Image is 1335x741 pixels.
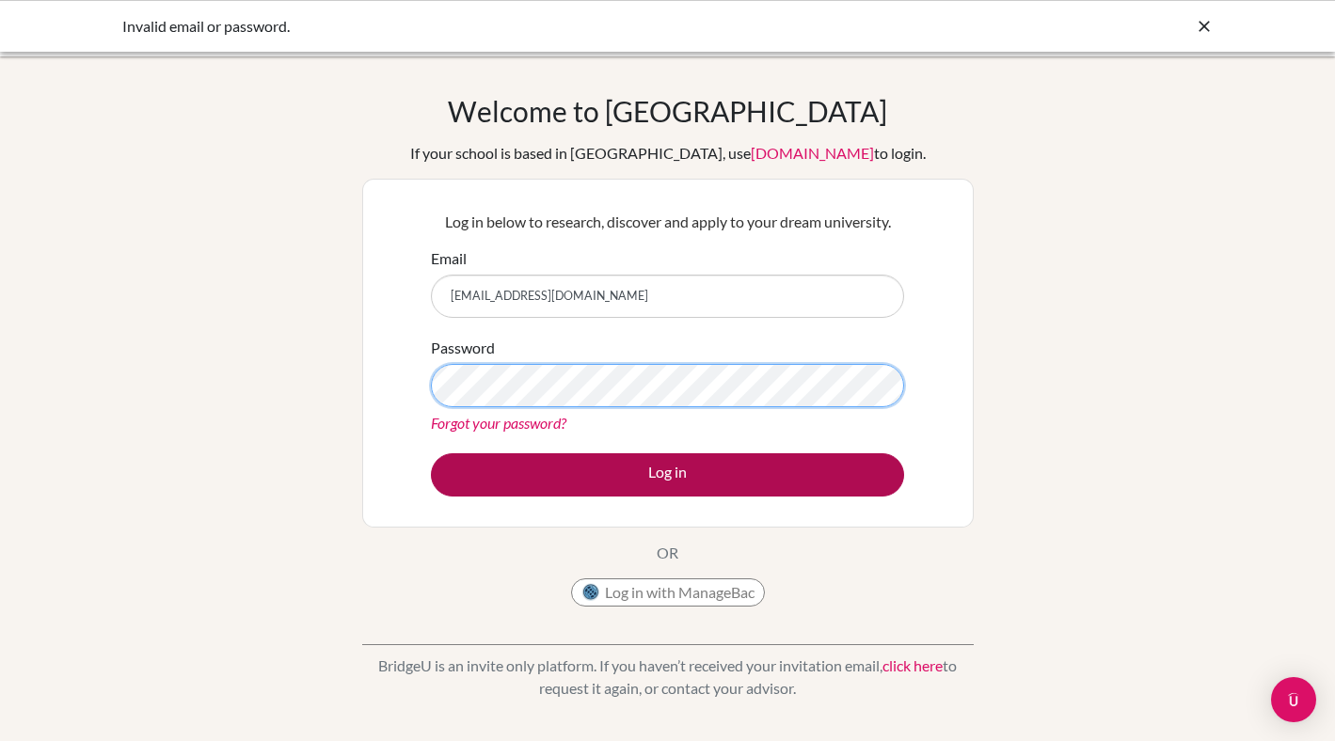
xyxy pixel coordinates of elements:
[1271,677,1316,722] div: Open Intercom Messenger
[751,144,874,162] a: [DOMAIN_NAME]
[882,656,943,674] a: click here
[448,94,887,128] h1: Welcome to [GEOGRAPHIC_DATA]
[362,654,974,700] p: BridgeU is an invite only platform. If you haven’t received your invitation email, to request it ...
[431,453,904,497] button: Log in
[571,578,765,607] button: Log in with ManageBac
[431,337,495,359] label: Password
[431,247,467,270] label: Email
[122,15,931,38] div: Invalid email or password.
[431,414,566,432] a: Forgot your password?
[431,211,904,233] p: Log in below to research, discover and apply to your dream university.
[657,542,678,564] p: OR
[410,142,926,165] div: If your school is based in [GEOGRAPHIC_DATA], use to login.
